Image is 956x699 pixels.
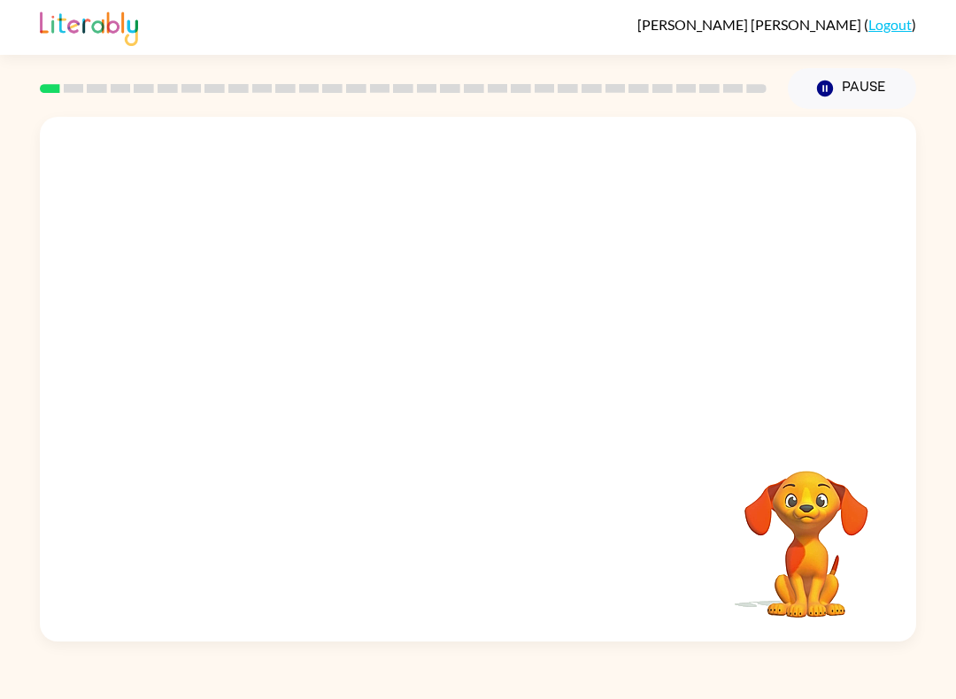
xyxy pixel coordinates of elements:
[637,16,864,33] span: [PERSON_NAME] [PERSON_NAME]
[40,7,138,46] img: Literably
[637,16,916,33] div: ( )
[868,16,912,33] a: Logout
[788,68,916,109] button: Pause
[718,443,895,620] video: Your browser must support playing .mp4 files to use Literably. Please try using another browser.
